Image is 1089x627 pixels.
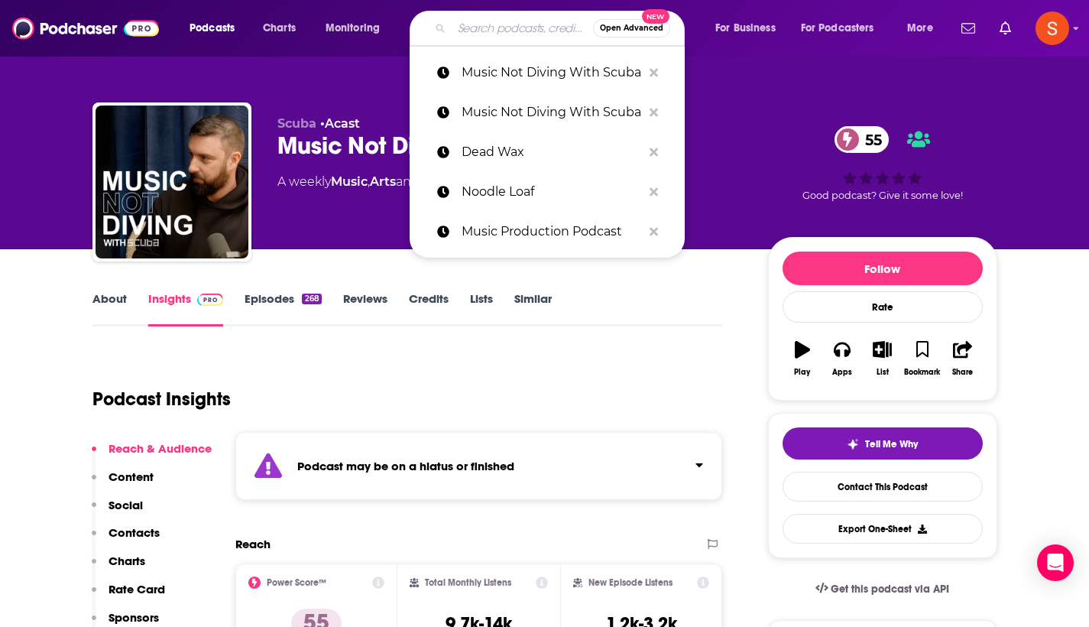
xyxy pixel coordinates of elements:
h2: Power Score™ [267,577,326,588]
div: Apps [832,368,852,377]
a: Noodle Loaf [410,172,685,212]
div: Share [952,368,973,377]
div: 268 [302,294,321,304]
button: tell me why sparkleTell Me Why [783,427,983,460]
button: Contacts [92,525,160,554]
a: Show notifications dropdown [993,15,1017,41]
a: Lists [470,291,493,326]
div: Play [794,368,810,377]
div: List [877,368,889,377]
img: User Profile [1036,11,1069,45]
button: Social [92,498,143,526]
a: Acast [325,116,360,131]
button: open menu [791,16,896,41]
a: Reviews [343,291,387,326]
span: 55 [850,126,890,153]
button: Apps [822,331,862,386]
span: For Podcasters [801,18,874,39]
button: Bookmark [903,331,942,386]
span: New [642,9,669,24]
button: Follow [783,252,983,285]
a: Episodes268 [245,291,321,326]
p: Contacts [109,525,160,540]
p: Dead Wax [462,132,642,172]
h2: Total Monthly Listens [425,577,511,588]
p: Music Production Podcast [462,212,642,252]
button: open menu [315,16,400,41]
button: open menu [896,16,952,41]
button: open menu [705,16,795,41]
h1: Podcast Insights [92,388,231,411]
span: Get this podcast via API [831,583,949,596]
p: Noodle Loaf [462,172,642,212]
button: List [862,331,902,386]
p: Rate Card [109,582,165,596]
button: Open AdvancedNew [593,19,670,37]
section: Click to expand status details [235,432,723,500]
p: Music Not Diving With Scuba [462,93,642,132]
a: Dead Wax [410,132,685,172]
button: Content [92,469,154,498]
p: Sponsors [109,610,159,625]
button: Rate Card [92,582,165,610]
span: Charts [263,18,296,39]
img: Podchaser Pro [197,294,224,306]
a: Arts [370,174,396,189]
span: , [368,174,370,189]
span: More [907,18,933,39]
button: open menu [179,16,254,41]
div: Rate [783,291,983,323]
div: 55Good podcast? Give it some love! [768,116,997,211]
a: About [92,291,127,326]
a: Similar [514,291,552,326]
button: Show profile menu [1036,11,1069,45]
span: • [320,116,360,131]
div: Bookmark [904,368,940,377]
span: Podcasts [190,18,235,39]
button: Share [942,331,982,386]
span: Logged in as sadie76317 [1036,11,1069,45]
p: Music Not Diving With Scuba [462,53,642,93]
p: Content [109,469,154,484]
a: Get this podcast via API [803,570,962,608]
a: Credits [409,291,449,326]
h2: Reach [235,537,271,551]
a: Show notifications dropdown [955,15,981,41]
p: Reach & Audience [109,441,212,456]
span: Monitoring [326,18,380,39]
div: Search podcasts, credits, & more... [424,11,699,46]
span: Good podcast? Give it some love! [802,190,963,201]
h2: New Episode Listens [588,577,673,588]
span: Tell Me Why [865,438,918,450]
img: Podchaser - Follow, Share and Rate Podcasts [12,14,159,43]
div: Open Intercom Messenger [1037,544,1074,581]
p: Social [109,498,143,512]
span: Scuba [277,116,316,131]
img: tell me why sparkle [847,438,859,450]
a: Music Production Podcast [410,212,685,252]
strong: Podcast may be on a hiatus or finished [297,459,514,473]
a: Music Not Diving With Scuba [410,53,685,93]
a: Music Not Diving With Scuba [410,93,685,132]
span: and [396,174,420,189]
img: Music Not Diving with Scuba [96,106,248,258]
button: Charts [92,554,145,582]
p: Charts [109,554,145,568]
a: InsightsPodchaser Pro [148,291,224,326]
button: Play [783,331,822,386]
div: A weekly podcast [277,173,571,191]
a: Music [331,174,368,189]
span: Open Advanced [600,24,663,32]
a: 55 [835,126,890,153]
span: For Business [715,18,776,39]
a: Contact This Podcast [783,472,983,502]
a: Charts [253,16,305,41]
button: Reach & Audience [92,441,212,469]
button: Export One-Sheet [783,514,983,544]
input: Search podcasts, credits, & more... [452,16,593,41]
